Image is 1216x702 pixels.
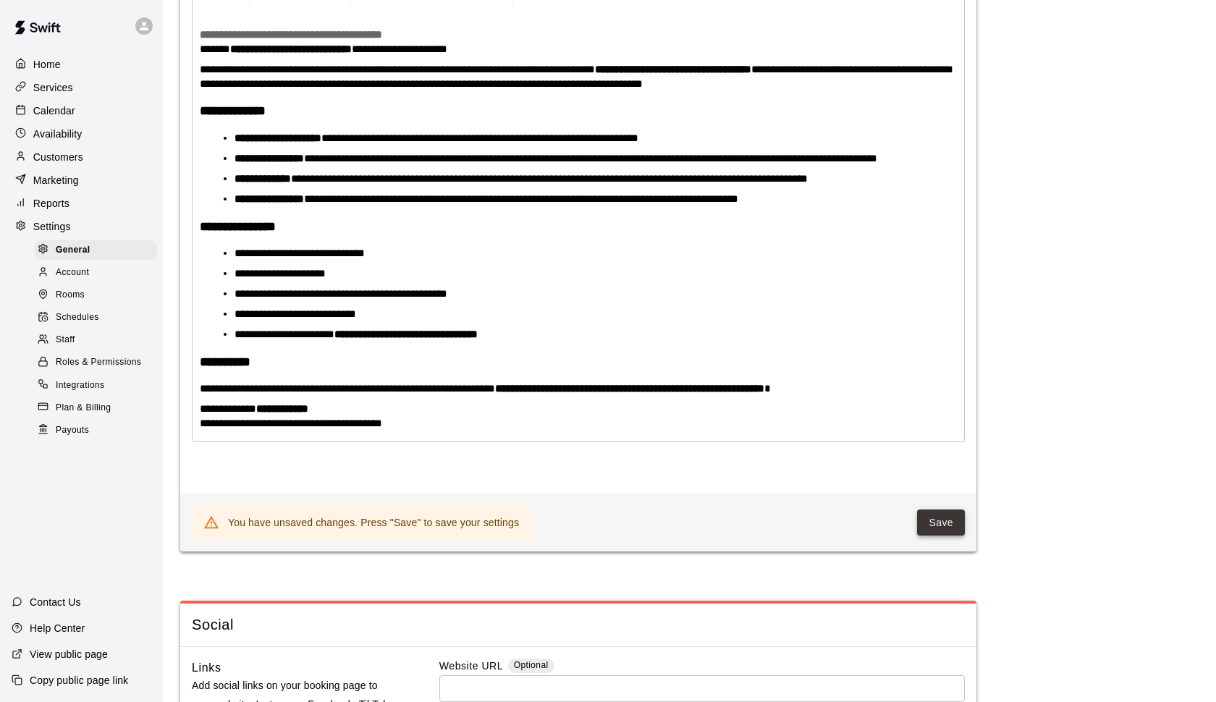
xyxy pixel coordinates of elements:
[35,329,163,352] a: Staff
[56,243,90,258] span: General
[12,100,151,122] a: Calendar
[35,419,163,441] a: Payouts
[30,621,85,635] p: Help Center
[30,673,128,688] p: Copy public page link
[56,379,105,393] span: Integrations
[35,307,163,329] a: Schedules
[56,333,75,347] span: Staff
[35,263,157,283] div: Account
[56,401,111,415] span: Plan & Billing
[12,169,151,191] a: Marketing
[192,615,965,635] span: Social
[12,77,151,98] a: Services
[12,146,151,168] a: Customers
[30,647,108,661] p: View public page
[35,420,157,441] div: Payouts
[35,398,157,418] div: Plan & Billing
[35,352,163,374] a: Roles & Permissions
[33,80,73,95] p: Services
[33,196,69,211] p: Reports
[35,308,157,328] div: Schedules
[514,660,549,670] span: Optional
[33,150,83,164] p: Customers
[35,285,157,305] div: Rooms
[228,509,519,536] div: You have unsaved changes. Press "Save" to save your settings
[33,103,75,118] p: Calendar
[35,352,157,373] div: Roles & Permissions
[33,219,71,234] p: Settings
[192,659,221,677] h6: Links
[12,216,151,237] a: Settings
[56,423,89,438] span: Payouts
[35,240,157,261] div: General
[33,127,83,141] p: Availability
[12,123,151,145] a: Availability
[33,57,61,72] p: Home
[56,288,85,303] span: Rooms
[35,376,157,396] div: Integrations
[56,355,141,370] span: Roles & Permissions
[35,284,163,307] a: Rooms
[35,261,163,284] a: Account
[35,330,157,350] div: Staff
[56,310,99,325] span: Schedules
[12,54,151,75] a: Home
[30,595,81,609] p: Contact Us
[439,659,503,675] label: Website URL
[56,266,89,280] span: Account
[917,509,965,536] button: Save
[12,193,151,214] a: Reports
[35,397,163,419] a: Plan & Billing
[33,173,79,187] p: Marketing
[35,374,163,397] a: Integrations
[35,239,163,261] a: General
